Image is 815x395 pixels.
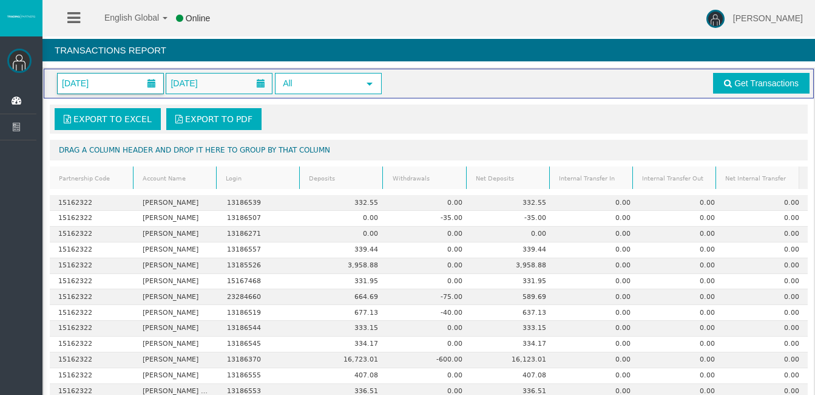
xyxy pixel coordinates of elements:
[387,289,471,305] td: -75.00
[387,321,471,337] td: 0.00
[134,305,218,321] td: [PERSON_NAME]
[723,337,808,352] td: 0.00
[218,242,303,258] td: 13186557
[134,337,218,352] td: [PERSON_NAME]
[723,195,808,211] td: 0.00
[218,170,298,187] a: Login
[42,39,815,61] h4: Transactions Report
[218,258,303,274] td: 13185526
[50,140,808,160] div: Drag a column header and drop it here to group by that column
[52,170,132,187] a: Partnership Code
[50,352,134,368] td: 15162322
[639,195,723,211] td: 0.00
[167,75,201,92] span: [DATE]
[58,75,92,92] span: [DATE]
[302,195,387,211] td: 332.55
[134,368,218,384] td: [PERSON_NAME]
[639,321,723,337] td: 0.00
[50,258,134,274] td: 15162322
[134,242,218,258] td: [PERSON_NAME]
[723,258,808,274] td: 0.00
[639,289,723,305] td: 0.00
[218,289,303,305] td: 23284660
[218,195,303,211] td: 13186539
[134,227,218,242] td: [PERSON_NAME]
[723,289,808,305] td: 0.00
[639,242,723,258] td: 0.00
[387,337,471,352] td: 0.00
[218,337,303,352] td: 13186545
[134,195,218,211] td: [PERSON_NAME]
[723,305,808,321] td: 0.00
[634,170,714,187] a: Internal Transfer Out
[365,79,374,89] span: select
[471,242,555,258] td: 339.44
[73,114,152,124] span: Export to Excel
[218,305,303,321] td: 13186519
[555,258,640,274] td: 0.00
[639,305,723,321] td: 0.00
[639,258,723,274] td: 0.00
[471,368,555,384] td: 407.08
[302,242,387,258] td: 339.44
[717,170,797,187] a: Net Internal Transfer
[723,274,808,290] td: 0.00
[555,337,640,352] td: 0.00
[218,274,303,290] td: 15167468
[555,227,640,242] td: 0.00
[302,352,387,368] td: 16,723.01
[387,305,471,321] td: -40.00
[723,242,808,258] td: 0.00
[302,305,387,321] td: 677.13
[471,352,555,368] td: 16,123.01
[471,195,555,211] td: 332.55
[555,368,640,384] td: 0.00
[555,242,640,258] td: 0.00
[555,211,640,227] td: 0.00
[134,211,218,227] td: [PERSON_NAME]
[471,274,555,290] td: 331.95
[723,368,808,384] td: 0.00
[387,258,471,274] td: 0.00
[302,274,387,290] td: 331.95
[302,368,387,384] td: 407.08
[385,170,464,187] a: Withdrawals
[50,274,134,290] td: 15162322
[50,337,134,352] td: 15162322
[555,305,640,321] td: 0.00
[471,211,555,227] td: -35.00
[185,114,252,124] span: Export to PDF
[555,274,640,290] td: 0.00
[302,321,387,337] td: 333.15
[302,337,387,352] td: 334.17
[302,289,387,305] td: 664.69
[639,211,723,227] td: 0.00
[555,289,640,305] td: 0.00
[387,368,471,384] td: 0.00
[6,14,36,19] img: logo.svg
[468,170,547,187] a: Net Deposits
[89,13,159,22] span: English Global
[186,13,210,23] span: Online
[387,352,471,368] td: -600.00
[471,289,555,305] td: 589.69
[302,227,387,242] td: 0.00
[387,242,471,258] td: 0.00
[639,368,723,384] td: 0.00
[302,170,381,187] a: Deposits
[218,321,303,337] td: 13186544
[302,258,387,274] td: 3,958.88
[50,305,134,321] td: 15162322
[639,352,723,368] td: 0.00
[734,78,799,88] span: Get Transactions
[551,170,631,187] a: Internal Transfer In
[723,321,808,337] td: 0.00
[134,352,218,368] td: [PERSON_NAME]
[302,211,387,227] td: 0.00
[387,211,471,227] td: -35.00
[639,337,723,352] td: 0.00
[639,274,723,290] td: 0.00
[555,195,640,211] td: 0.00
[387,274,471,290] td: 0.00
[50,368,134,384] td: 15162322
